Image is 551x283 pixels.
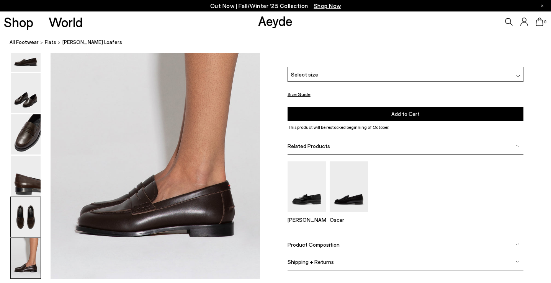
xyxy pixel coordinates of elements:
a: Oscar Leather Loafers Oscar [330,207,368,223]
span: Related Products [288,143,330,149]
a: World [49,15,83,29]
span: Shipping + Returns [288,259,334,265]
span: Select size [291,70,318,78]
a: Shop [4,15,33,29]
p: [PERSON_NAME] [288,216,326,223]
img: Oscar Leather Loafers - Image 4 [11,156,41,196]
img: Oscar Leather Loafers [330,161,368,212]
span: Product Composition [288,241,340,248]
button: Add to Cart [288,107,523,121]
span: 0 [543,20,547,24]
img: Oscar Leather Loafers - Image 6 [11,238,41,278]
p: Oscar [330,216,368,223]
img: Leon Loafers [288,161,326,212]
img: Oscar Leather Loafers - Image 3 [11,114,41,155]
span: [PERSON_NAME] Loafers [62,38,122,46]
button: Size Guide [288,89,311,99]
a: Leon Loafers [PERSON_NAME] [288,207,326,223]
img: Oscar Leather Loafers - Image 2 [11,73,41,113]
img: svg%3E [516,74,520,78]
img: svg%3E [515,260,519,263]
img: svg%3E [515,242,519,246]
span: flats [45,39,56,45]
p: Out Now | Fall/Winter ‘25 Collection [210,1,341,11]
a: All Footwear [10,38,39,46]
p: This product will be restocked beginning of October. [288,124,523,131]
nav: breadcrumb [10,32,551,53]
a: Aeyde [258,13,293,29]
span: Navigate to /collections/new-in [314,2,341,9]
span: Add to Cart [391,111,420,117]
a: 0 [536,18,543,26]
img: Oscar Leather Loafers - Image 5 [11,197,41,237]
img: svg%3E [515,144,519,148]
a: flats [45,38,56,46]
